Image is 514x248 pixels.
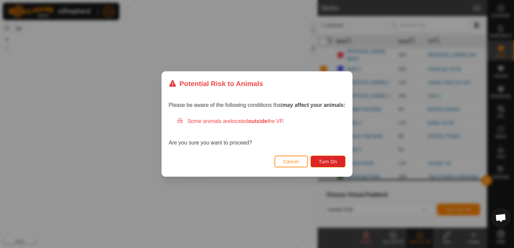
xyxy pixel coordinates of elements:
[491,208,511,228] div: Open chat
[169,117,345,147] div: Are you sure you want to proceed?
[282,102,345,108] strong: may affect your animals:
[169,102,345,108] span: Please be aware of the following conditions that
[169,78,263,89] div: Potential Risk to Animals
[310,156,345,167] button: Turn On
[319,159,337,164] span: Turn On
[248,118,267,124] strong: outside
[283,159,299,164] span: Cancel
[231,118,284,124] span: located the VP.
[274,156,308,167] button: Cancel
[177,117,345,125] div: Some animals are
